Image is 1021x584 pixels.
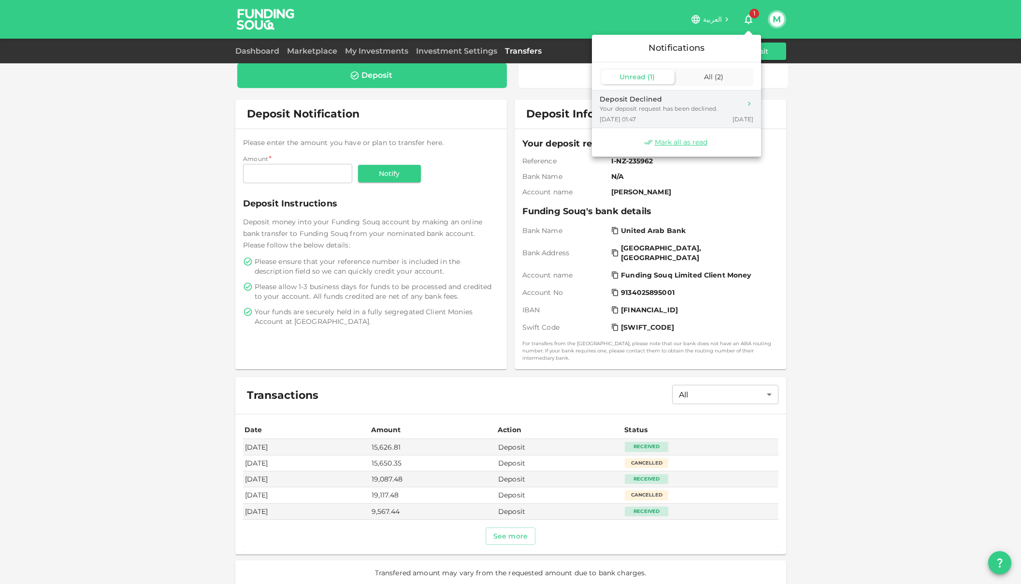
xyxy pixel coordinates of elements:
[715,73,723,81] span: ( 2 )
[600,104,718,113] div: Your deposit request has been declined.
[704,73,713,81] span: All
[648,43,705,53] span: Notifications
[600,115,636,123] span: [DATE] 01:47
[647,73,655,81] span: ( 1 )
[655,138,707,147] span: Mark all as read
[733,115,753,123] span: [DATE]
[619,73,646,81] span: Unread
[600,94,718,104] div: Deposit Declined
